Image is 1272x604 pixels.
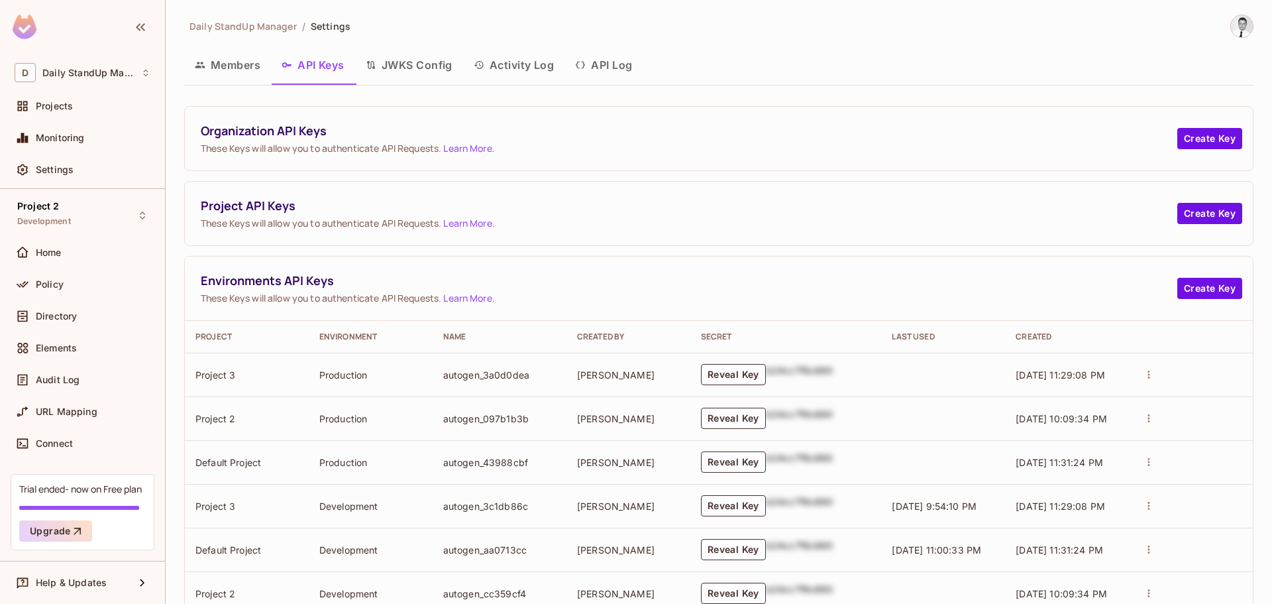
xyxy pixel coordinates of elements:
div: b24cc7f8c660 [766,452,833,473]
span: Projects [36,101,73,111]
span: URL Mapping [36,406,97,417]
span: [DATE] 11:31:24 PM [1016,544,1103,556]
button: Reveal Key [701,539,766,560]
img: Goran Jovanovic [1231,15,1253,37]
button: Reveal Key [701,495,766,516]
div: b24cc7f8c660 [766,583,833,604]
a: Learn More [443,142,492,154]
span: Environments API Keys [201,272,1177,289]
span: Settings [311,20,350,32]
span: Home [36,247,62,258]
td: Production [309,353,433,396]
td: Default Project [185,528,309,572]
li: / [302,20,305,32]
td: Development [309,528,433,572]
button: JWKS Config [355,48,463,82]
td: [PERSON_NAME] [566,396,690,440]
button: Create Key [1177,128,1242,149]
span: D [15,63,36,82]
span: Monitoring [36,133,85,143]
span: [DATE] 11:29:08 PM [1016,369,1105,381]
div: b24cc7f8c660 [766,495,833,516]
button: Members [184,48,271,82]
button: actions [1139,409,1158,428]
span: These Keys will allow you to authenticate API Requests. . [201,217,1177,229]
button: actions [1139,540,1158,559]
span: [DATE] 10:09:34 PM [1016,413,1107,424]
td: autogen_aa0713cc [433,528,566,572]
span: Settings [36,164,74,175]
span: [DATE] 10:09:34 PM [1016,588,1107,599]
td: Development [309,484,433,528]
td: autogen_3a0d0dea [433,353,566,396]
button: actions [1139,365,1158,384]
td: [PERSON_NAME] [566,440,690,484]
div: Project [195,332,298,342]
div: Created [1016,332,1118,342]
button: API Keys [271,48,355,82]
div: b24cc7f8c660 [766,408,833,429]
span: Elements [36,343,77,353]
td: autogen_3c1db86c [433,484,566,528]
button: actions [1139,584,1158,603]
img: SReyMgAAAABJRU5ErkJggg== [13,15,36,39]
td: Production [309,396,433,440]
button: Reveal Key [701,364,766,385]
div: Created By [577,332,680,342]
td: autogen_097b1b3b [433,396,566,440]
div: Last Used [892,332,994,342]
button: actions [1139,497,1158,515]
div: Trial ended- now on Free plan [19,483,142,495]
span: Daily StandUp Manager [189,20,297,32]
td: Production [309,440,433,484]
div: b24cc7f8c660 [766,539,833,560]
span: Development [17,216,71,227]
a: Learn More [443,217,492,229]
button: Reveal Key [701,408,766,429]
button: actions [1139,453,1158,471]
td: autogen_43988cbf [433,440,566,484]
td: [PERSON_NAME] [566,484,690,528]
button: Create Key [1177,278,1242,299]
button: Activity Log [463,48,565,82]
div: Name [443,332,556,342]
button: Create Key [1177,203,1242,224]
td: [PERSON_NAME] [566,528,690,572]
td: Project 2 [185,396,309,440]
span: Help & Updates [36,577,107,588]
span: Policy [36,279,64,290]
span: [DATE] 11:29:08 PM [1016,501,1105,512]
button: Reveal Key [701,583,766,604]
span: These Keys will allow you to authenticate API Requests. . [201,292,1177,304]
div: Secret [701,332,871,342]
span: These Keys will allow you to authenticate API Requests. . [201,142,1177,154]
span: Directory [36,311,77,322]
td: Project 3 [185,353,309,396]
span: [DATE] 11:00:33 PM [892,544,981,556]
span: Organization API Keys [201,123,1177,139]
span: [DATE] 11:31:24 PM [1016,457,1103,468]
span: Audit Log [36,375,79,385]
td: Project 3 [185,484,309,528]
span: Workspace: Daily StandUp Manager [42,68,134,78]
span: Project 2 [17,201,59,211]
button: Upgrade [19,520,92,542]
button: API Log [564,48,643,82]
a: Learn More [443,292,492,304]
span: Connect [36,438,73,449]
button: Reveal Key [701,452,766,473]
span: Project API Keys [201,198,1177,214]
div: b24cc7f8c660 [766,364,833,385]
td: Default Project [185,440,309,484]
span: [DATE] 9:54:10 PM [892,501,977,512]
div: Environment [319,332,422,342]
td: [PERSON_NAME] [566,353,690,396]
